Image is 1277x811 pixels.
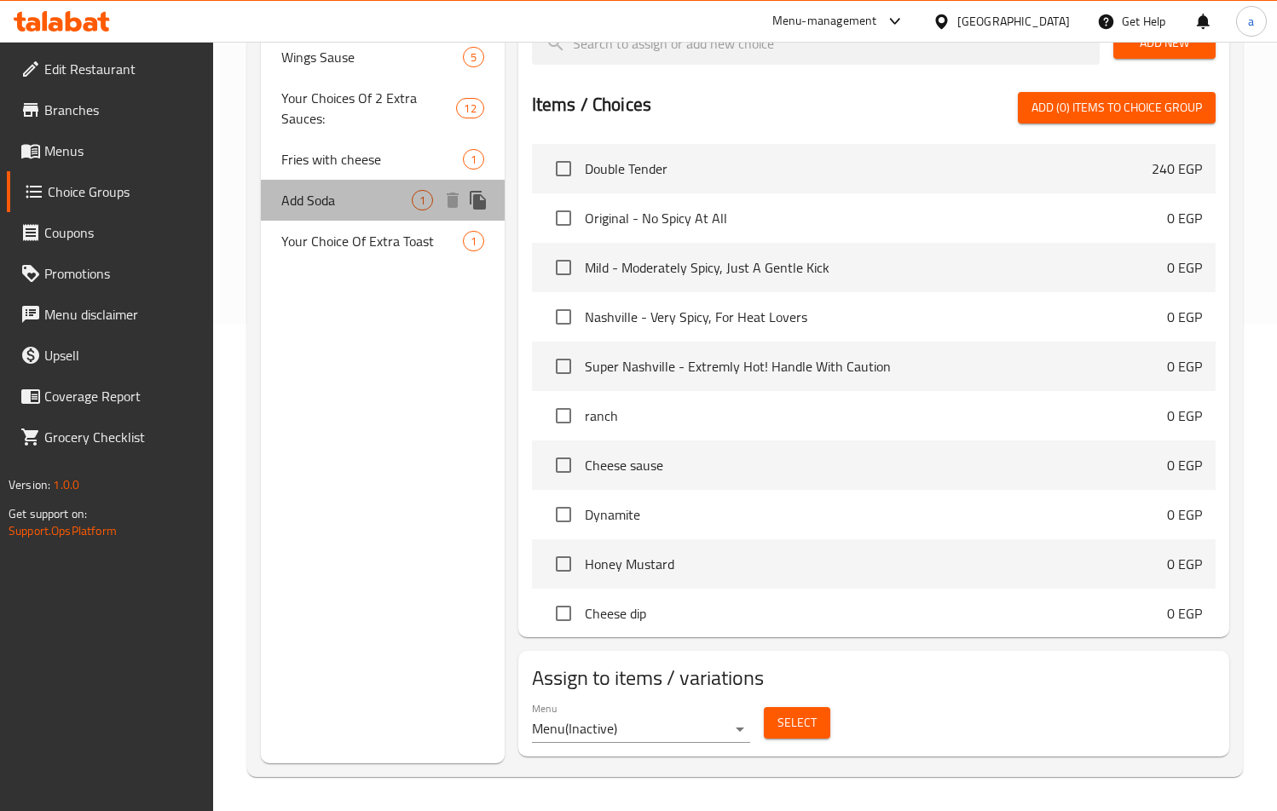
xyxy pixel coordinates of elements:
span: ranch [585,405,1167,426]
a: Menus [7,130,213,171]
div: Add Soda1deleteduplicate [261,180,505,221]
div: Choices [456,98,483,118]
span: a [1248,12,1254,31]
a: Upsell [7,335,213,376]
span: Your Choice Of Extra Toast [281,231,463,251]
a: Branches [7,89,213,130]
span: Super Nashville - Extremly Hot! Handle With Caution [585,356,1167,377]
a: Edit Restaurant [7,49,213,89]
input: search [532,21,1100,65]
span: Add (0) items to choice group [1031,97,1202,118]
h2: Items / Choices [532,92,651,118]
span: Select choice [546,447,581,483]
span: Promotions [44,263,199,284]
p: 0 EGP [1167,405,1202,426]
label: Menu [532,704,557,714]
p: 0 EGP [1167,603,1202,624]
button: Add New [1113,27,1216,59]
a: Menu disclaimer [7,294,213,335]
p: 240 EGP [1152,158,1202,179]
div: Menu(Inactive) [532,716,751,743]
span: Choice Groups [48,181,199,202]
span: Version: [9,474,50,496]
span: Select choice [546,250,581,285]
span: Dynamite [585,504,1167,525]
span: Select choice [546,200,581,236]
span: Fries with cheese [281,149,463,170]
a: Coupons [7,212,213,253]
a: Grocery Checklist [7,417,213,457]
span: Select choice [546,595,581,631]
span: Upsell [44,345,199,365]
div: Your Choice Of Extra Toast1 [261,221,505,262]
a: Promotions [7,253,213,294]
p: 0 EGP [1167,554,1202,574]
span: Select choice [546,546,581,582]
div: Menu-management [772,11,877,32]
span: Get support on: [9,503,87,525]
span: Cheese sause [585,455,1167,475]
span: Mild - Moderately Spicy, Just A Gentle Kick [585,257,1167,278]
span: Your Choices Of 2 Extra Sauces: [281,88,457,129]
span: Select [777,712,817,733]
span: Wings Sause [281,47,463,67]
a: Choice Groups [7,171,213,212]
div: Choices [463,149,484,170]
span: Cheese dip [585,603,1167,624]
span: 1 [464,152,483,168]
p: 0 EGP [1167,455,1202,475]
span: 12 [457,101,482,117]
span: Edit Restaurant [44,59,199,79]
h2: Assign to items / variations [532,664,1216,692]
span: Select choice [546,348,581,384]
span: Coverage Report [44,386,199,406]
p: 0 EGP [1167,257,1202,278]
div: Wings Sause5 [261,37,505,78]
span: Select choice [546,151,581,187]
span: Add Soda [281,190,412,210]
p: 0 EGP [1167,208,1202,228]
span: Coupons [44,222,199,243]
span: Menu disclaimer [44,304,199,325]
div: Your Choices Of 2 Extra Sauces:12 [261,78,505,139]
span: 1 [413,193,432,209]
div: Choices [412,190,433,210]
span: Nashville - Very Spicy, For Heat Lovers [585,307,1167,327]
button: delete [440,187,465,213]
span: Original - No Spicy At All [585,208,1167,228]
a: Coverage Report [7,376,213,417]
span: 1 [464,233,483,250]
span: Select choice [546,299,581,335]
span: 5 [464,49,483,66]
span: 1.0.0 [53,474,79,496]
span: Double Tender [585,158,1152,179]
p: 0 EGP [1167,356,1202,377]
div: Choices [463,231,484,251]
span: Menus [44,141,199,161]
div: Fries with cheese1 [261,139,505,180]
button: duplicate [465,187,491,213]
p: 0 EGP [1167,307,1202,327]
span: Branches [44,100,199,120]
div: [GEOGRAPHIC_DATA] [957,12,1070,31]
span: Add New [1127,32,1202,54]
button: Add (0) items to choice group [1018,92,1216,124]
p: 0 EGP [1167,504,1202,525]
span: Grocery Checklist [44,427,199,447]
a: Support.OpsPlatform [9,520,117,542]
span: Honey Mustard [585,554,1167,574]
button: Select [764,707,830,739]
